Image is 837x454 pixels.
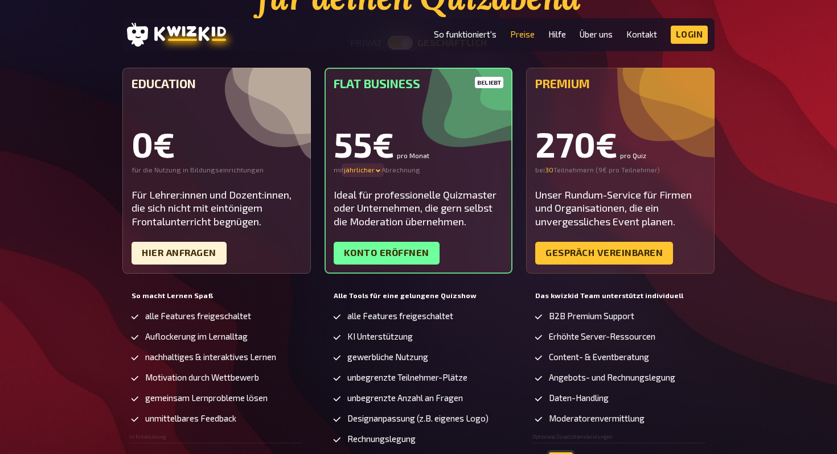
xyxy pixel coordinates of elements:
a: Konto eröffnen [334,242,440,265]
div: jährlicher [344,166,381,175]
a: Preise [510,30,535,39]
h5: Premium [535,77,705,90]
div: 55€ [334,127,504,161]
span: Rechnungslegung [347,434,416,444]
span: B2B Premium Support [549,311,634,321]
span: unmittelbares Feedback [145,414,236,423]
h5: Flat Business [334,77,504,90]
span: alle Features freigeschaltet [145,311,251,321]
h5: So macht Lernen Spaß [132,292,302,300]
div: für die Nutzung in Bildungseinrichtungen [132,166,302,175]
span: Angebots- und Rechnungslegung [549,373,675,382]
h5: Das kwizkid Team unterstützt individuell [535,292,705,300]
div: Für Lehrer:innen und Dozent:innen, die sich nicht mit eintönigem Frontalunterricht begnügen. [132,188,302,228]
input: 0 [545,166,553,175]
span: Motivation durch Wettbewerb [145,373,259,382]
span: Auflockerung im Lernalltag [145,332,248,341]
a: So funktioniert's [434,30,497,39]
h5: Education [132,77,302,90]
span: Designanpassung (z.B. eigenes Logo) [347,414,489,423]
small: pro Monat [397,152,429,159]
div: Unser Rundum-Service für Firmen und Organisationen, die ein unvergessliches Event planen. [535,188,705,228]
a: Hier Anfragen [132,242,227,265]
span: unbegrenzte Anzahl an Fragen [347,393,463,403]
a: Kontakt [626,30,657,39]
a: Gespräch vereinbaren [535,242,673,265]
h5: Alle Tools für eine gelungene Quizshow [334,292,504,300]
a: Über uns [580,30,613,39]
span: Optionale Zusatzdiensleistungen [533,434,613,440]
div: Ideal für professionelle Quizmaster oder Unternehmen, die gern selbst die Moderation übernehmen. [334,188,504,228]
span: nachhaltiges & interaktives Lernen [145,352,276,362]
div: mit Abrechnung [334,166,504,175]
span: Moderatorenvermittlung [549,414,645,423]
div: 270€ [535,127,705,161]
div: 0€ [132,127,302,161]
div: bei Teilnehmern ( 9€ pro Teilnehmer ) [535,166,705,175]
span: Daten-Handling [549,393,609,403]
span: unbegrenzte Teilnehmer-Plätze [347,373,467,382]
span: gemeinsam Lernprobleme lösen [145,393,268,403]
span: gewerbliche Nutzung [347,352,428,362]
small: pro Quiz [620,152,646,159]
span: Erhöhte Server-Ressourcen [549,332,655,341]
a: Login [671,26,708,44]
span: alle Features freigeschaltet [347,311,453,321]
span: KI Unterstützung [347,332,413,341]
span: In Entwicklung [129,434,166,440]
a: Hilfe [548,30,566,39]
span: Content- & Eventberatung [549,352,649,362]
